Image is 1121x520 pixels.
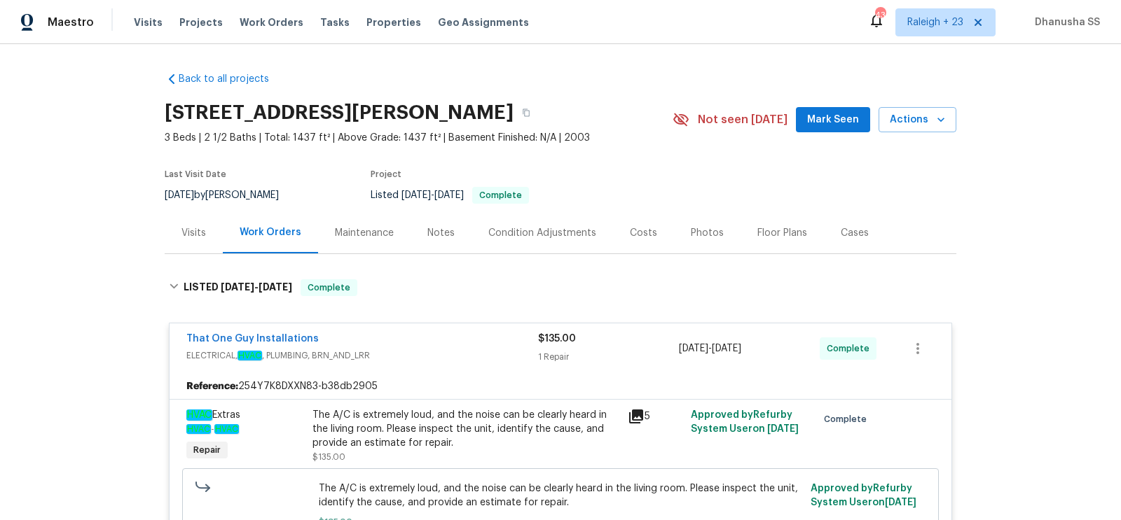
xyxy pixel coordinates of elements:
[186,379,238,393] b: Reference:
[807,111,859,129] span: Mark Seen
[679,342,741,356] span: -
[879,107,956,133] button: Actions
[186,349,538,363] span: ELECTRICAL, , PLUMBING, BRN_AND_LRR
[371,190,529,200] span: Listed
[186,409,212,421] em: HVAC
[366,15,421,29] span: Properties
[890,111,945,129] span: Actions
[221,282,292,292] span: -
[165,72,299,86] a: Back to all projects
[240,15,303,29] span: Work Orders
[214,424,239,434] em: HVAC
[188,443,226,457] span: Repair
[165,190,194,200] span: [DATE]
[186,409,240,421] span: Extras
[679,344,708,353] span: [DATE]
[371,170,401,178] span: Project
[186,334,319,344] a: That One Guy Installations
[438,15,529,29] span: Geo Assignments
[434,190,464,200] span: [DATE]
[165,187,296,204] div: by [PERSON_NAME]
[165,106,514,120] h2: [STREET_ADDRESS][PERSON_NAME]
[841,226,869,240] div: Cases
[165,131,673,145] span: 3 Beds | 2 1/2 Baths | Total: 1437 ft² | Above Grade: 1437 ft² | Basement Finished: N/A | 2003
[875,8,885,22] div: 436
[320,17,350,27] span: Tasks
[259,282,292,292] span: [DATE]
[488,226,596,240] div: Condition Adjustments
[221,282,254,292] span: [DATE]
[312,453,345,461] span: $135.00
[538,350,679,364] div: 1 Repair
[630,226,657,240] div: Costs
[796,107,870,133] button: Mark Seen
[184,279,292,296] h6: LISTED
[335,226,394,240] div: Maintenance
[538,334,576,344] span: $135.00
[170,374,951,399] div: 254Y7K8DXXN83-b38db2905
[181,226,206,240] div: Visits
[165,170,226,178] span: Last Visit Date
[712,344,741,353] span: [DATE]
[827,342,875,356] span: Complete
[1029,15,1100,29] span: Dhanusha SS
[319,482,803,510] span: The A/C is extremely loud, and the noise can be clearly heard in the living room. Please inspect ...
[628,408,682,425] div: 5
[811,484,916,507] span: Approved by Refurby System User on
[401,190,431,200] span: [DATE]
[134,15,163,29] span: Visits
[48,15,94,29] span: Maestro
[240,225,301,239] div: Work Orders
[824,412,872,426] span: Complete
[757,226,807,240] div: Floor Plans
[698,113,788,127] span: Not seen [DATE]
[302,281,356,295] span: Complete
[474,191,528,199] span: Complete
[186,424,211,434] em: HVAC
[238,351,262,360] em: HVAC
[691,410,799,434] span: Approved by Refurby System User on
[885,498,916,507] span: [DATE]
[427,226,455,240] div: Notes
[767,424,799,434] span: [DATE]
[907,15,963,29] span: Raleigh + 23
[186,425,239,433] span: -
[691,226,724,240] div: Photos
[179,15,223,29] span: Projects
[401,190,464,200] span: -
[165,265,956,310] div: LISTED [DATE]-[DATE]Complete
[312,408,619,450] div: The A/C is extremely loud, and the noise can be clearly heard in the living room. Please inspect ...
